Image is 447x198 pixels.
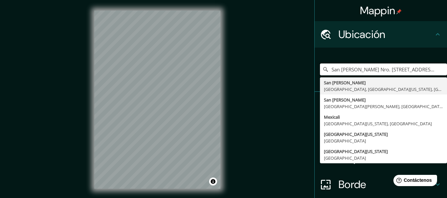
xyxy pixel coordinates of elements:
font: [GEOGRAPHIC_DATA][PERSON_NAME], [GEOGRAPHIC_DATA] [324,103,443,109]
div: Estilo [315,118,447,145]
font: [GEOGRAPHIC_DATA][US_STATE], [GEOGRAPHIC_DATA] [324,121,432,127]
font: [GEOGRAPHIC_DATA] [324,155,366,161]
font: [GEOGRAPHIC_DATA] [324,138,366,144]
div: Borde [315,171,447,198]
font: Mappin [360,4,395,18]
font: [GEOGRAPHIC_DATA][US_STATE] [324,148,388,154]
input: Elige tu ciudad o zona [320,63,447,75]
iframe: Lanzador de widgets de ayuda [388,172,440,191]
button: Activar o desactivar atribución [209,178,217,185]
canvas: Mapa [94,11,220,189]
font: Borde [338,178,366,191]
font: [GEOGRAPHIC_DATA][US_STATE] [324,131,388,137]
font: Mexicali [324,114,340,120]
img: pin-icon.png [396,9,402,14]
font: San [PERSON_NAME] [324,97,366,103]
div: Ubicación [315,21,447,48]
div: Disposición [315,145,447,171]
font: San [PERSON_NAME] [324,80,366,86]
div: Patas [315,92,447,118]
font: Ubicación [338,27,385,41]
